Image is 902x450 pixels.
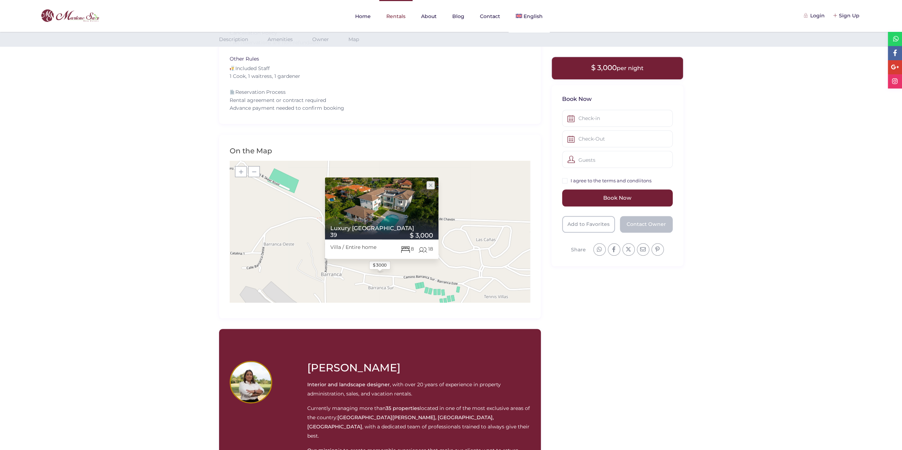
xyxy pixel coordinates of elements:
a: Map [348,35,359,43]
div: Included Staff 1 Cook, 1 waitress, 1 gardener Reservation Process Rental agreement or contract re... [230,48,530,114]
span: 8 [401,244,414,253]
div: $ 3000 [373,262,387,268]
div: Guests [562,151,673,168]
div: Villa / Entire home [325,239,382,255]
span: per night [617,65,644,72]
label: Other Rules [230,55,523,63]
div: $ 3,000 [410,233,433,235]
div: $ 3,000 [551,57,683,79]
strong: Interior and landscape designer [307,381,390,388]
a: Owner [312,35,329,43]
a: Amenities [268,35,293,43]
span: English [523,13,543,19]
div: Add to Favorites [562,216,615,232]
a: I agree to the terms and condiitons [571,178,651,183]
img: logo [30,7,101,24]
h3: Book Now [562,95,673,103]
input: Check-in [562,110,673,127]
h3: [PERSON_NAME] [307,361,530,375]
a: Luxury [GEOGRAPHIC_DATA] 39 [325,225,421,238]
input: Check-Out [562,130,673,147]
a: Description [219,35,248,43]
span: 18 [418,244,433,253]
input: Book Now [562,189,673,206]
div: Login [805,12,825,19]
h2: On the Map [230,145,530,155]
img: 📄 [230,90,235,95]
img: 👨‍🍳 [230,65,235,70]
div: Sign Up [834,12,859,19]
strong: 35 properties [386,405,420,411]
p: , with over 20 years of experience in property administration, sales, and vacation rentals. [307,380,530,398]
p: Currently managing more than located in one of the most exclusive areas of the country: , with a ... [307,404,530,440]
strong: [GEOGRAPHIC_DATA][PERSON_NAME], [GEOGRAPHIC_DATA], [GEOGRAPHIC_DATA] [307,414,494,430]
div: Contact Owner [620,216,673,232]
span: Share [571,246,586,253]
